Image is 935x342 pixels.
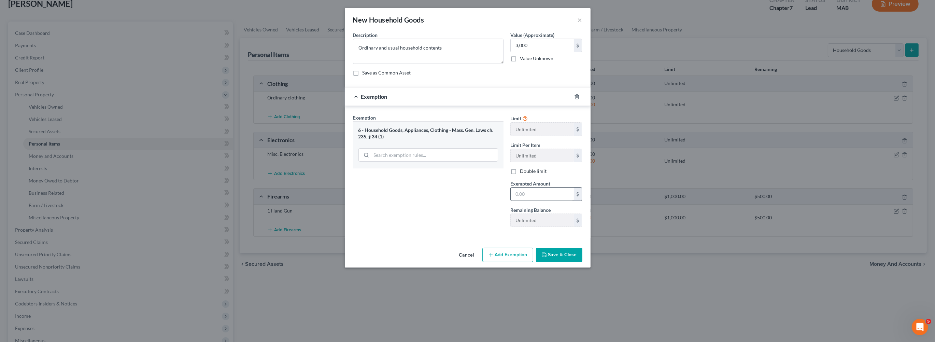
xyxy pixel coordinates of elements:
[578,16,582,24] button: ×
[353,32,378,38] span: Description
[454,248,480,262] button: Cancel
[510,31,554,39] label: Value (Approximate)
[574,123,582,136] div: $
[926,319,931,324] span: 5
[520,55,553,62] label: Value Unknown
[536,248,582,262] button: Save & Close
[511,188,574,201] input: 0.00
[361,93,387,100] span: Exemption
[511,214,574,227] input: --
[520,168,547,175] label: Double limit
[482,248,533,262] button: Add Exemption
[511,149,574,162] input: --
[510,206,551,214] label: Remaining Balance
[574,214,582,227] div: $
[511,123,574,136] input: --
[363,69,411,76] label: Save as Common Asset
[353,15,424,25] div: New Household Goods
[353,115,376,121] span: Exemption
[510,181,550,187] span: Exempted Amount
[574,188,582,201] div: $
[574,39,582,52] div: $
[510,115,521,121] span: Limit
[371,149,498,162] input: Search exemption rules...
[912,319,928,335] iframe: Intercom live chat
[510,141,540,149] label: Limit Per Item
[511,39,574,52] input: 0.00
[358,127,498,140] div: 6 - Household Goods, Appliances, Clothing - Mass. Gen. Laws ch. 235, § 34 (1)
[574,149,582,162] div: $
